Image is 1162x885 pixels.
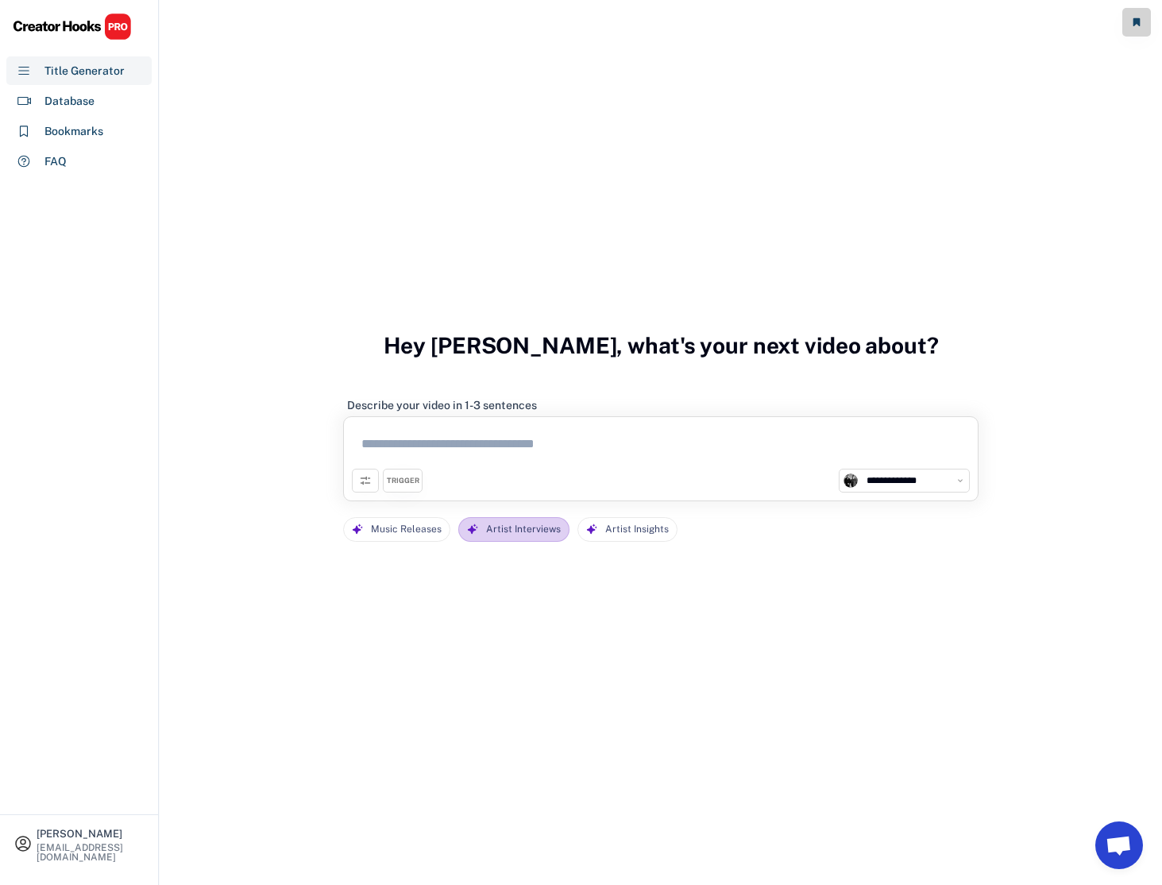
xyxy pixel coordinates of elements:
div: FAQ [44,153,67,170]
div: Artist Interviews [486,518,561,541]
div: [PERSON_NAME] [37,829,145,839]
img: channels4_profile.jpg [844,473,858,488]
img: CHPRO%20Logo.svg [13,13,132,41]
a: Open chat [1095,821,1143,869]
div: Describe your video in 1-3 sentences [347,398,537,412]
h3: Hey [PERSON_NAME], what's your next video about? [384,315,939,376]
div: TRIGGER [387,476,419,486]
div: Artist Insights [605,518,669,541]
div: Bookmarks [44,123,103,140]
div: Music Releases [371,518,442,541]
div: Database [44,93,95,110]
div: [EMAIL_ADDRESS][DOMAIN_NAME] [37,843,145,862]
div: Title Generator [44,63,125,79]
